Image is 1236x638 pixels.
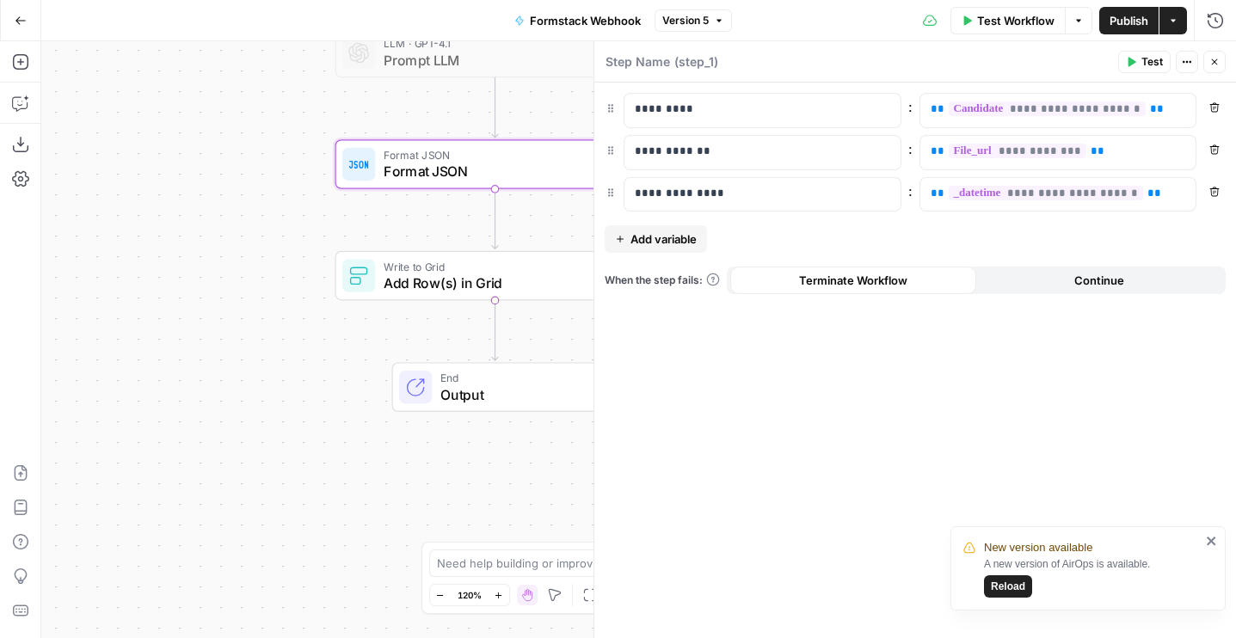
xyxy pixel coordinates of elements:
g: Edge from step_2 to end [492,300,498,360]
button: Add variable [605,225,707,253]
button: Test [1118,51,1171,73]
span: New version available [984,539,1092,556]
span: LLM · GPT-4.1 [384,35,599,52]
span: Test [1141,54,1163,70]
a: When the step fails: [605,273,720,288]
g: Edge from step_3 to step_1 [492,77,498,138]
span: Reload [991,579,1025,594]
span: Add variable [630,230,697,248]
span: ( step_1 ) [674,53,718,71]
span: Continue [1074,272,1124,289]
span: 120% [458,588,482,602]
div: A new version of AirOps is available. [984,556,1201,598]
span: Terminate Workflow [799,272,907,289]
button: Reload [984,575,1032,598]
button: Continue [976,267,1222,294]
span: Formstack Webhook [530,12,641,29]
div: LLM · GPT-4.1Prompt LLMStep 3 [335,28,655,78]
span: Add Row(s) in Grid [384,273,599,293]
g: Edge from step_1 to step_2 [492,189,498,249]
span: End [440,370,581,386]
span: Publish [1110,12,1148,29]
div: Format JSONFormat JSONStep 1 [335,139,655,189]
span: Format JSON [384,161,600,181]
span: Output [440,384,581,405]
span: Write to Grid [384,258,599,274]
button: Publish [1099,7,1159,34]
button: Test Workflow [950,7,1065,34]
button: Version 5 [655,9,732,32]
div: Write to GridAdd Row(s) in GridStep 2 [335,251,655,301]
span: Test Workflow [977,12,1055,29]
span: Prompt LLM [384,50,599,71]
span: Format JSON [384,147,600,163]
span: : [908,181,913,201]
span: : [908,96,913,117]
span: Version 5 [662,13,709,28]
button: Formstack Webhook [504,7,651,34]
div: EndOutput [335,362,655,412]
button: close [1206,534,1218,548]
span: : [908,138,913,159]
